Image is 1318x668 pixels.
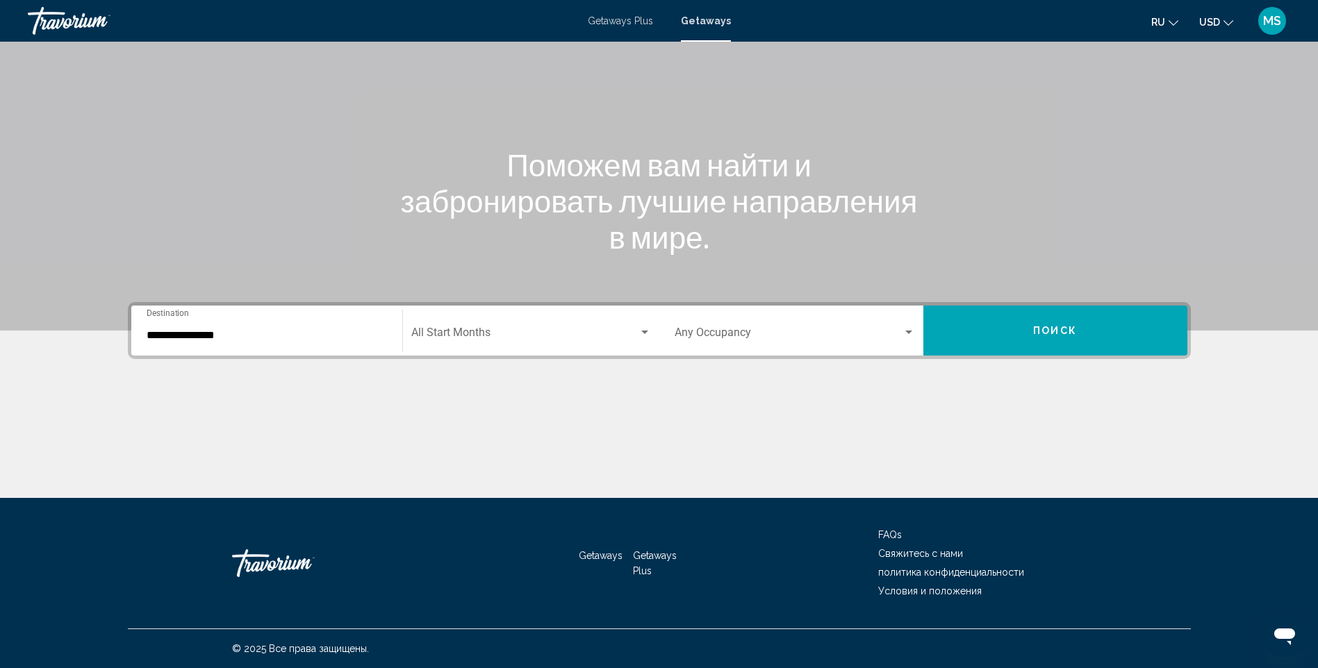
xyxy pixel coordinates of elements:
[878,548,963,559] a: Свяжитесь с нами
[1262,612,1307,657] iframe: Przycisk umożliwiający otwarcie okna komunikatora
[681,15,731,26] a: Getaways
[923,306,1187,356] button: Поиск
[232,643,369,654] span: © 2025 Все права защищены.
[633,550,677,576] a: Getaways Plus
[1151,17,1165,28] span: ru
[588,15,653,26] a: Getaways Plus
[1033,326,1077,337] span: Поиск
[1199,12,1233,32] button: Change currency
[1199,17,1220,28] span: USD
[399,147,920,255] h1: Поможем вам найти и забронировать лучшие направления в мире.
[878,585,982,596] a: Условия и положения
[28,7,574,35] a: Travorium
[878,529,902,540] a: FAQs
[1263,14,1281,28] span: MS
[1151,12,1178,32] button: Change language
[232,542,371,584] a: Travorium
[579,550,623,561] a: Getaways
[1254,6,1290,35] button: User Menu
[878,567,1024,578] a: политика конфиденциальности
[131,306,1187,356] div: Search widget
